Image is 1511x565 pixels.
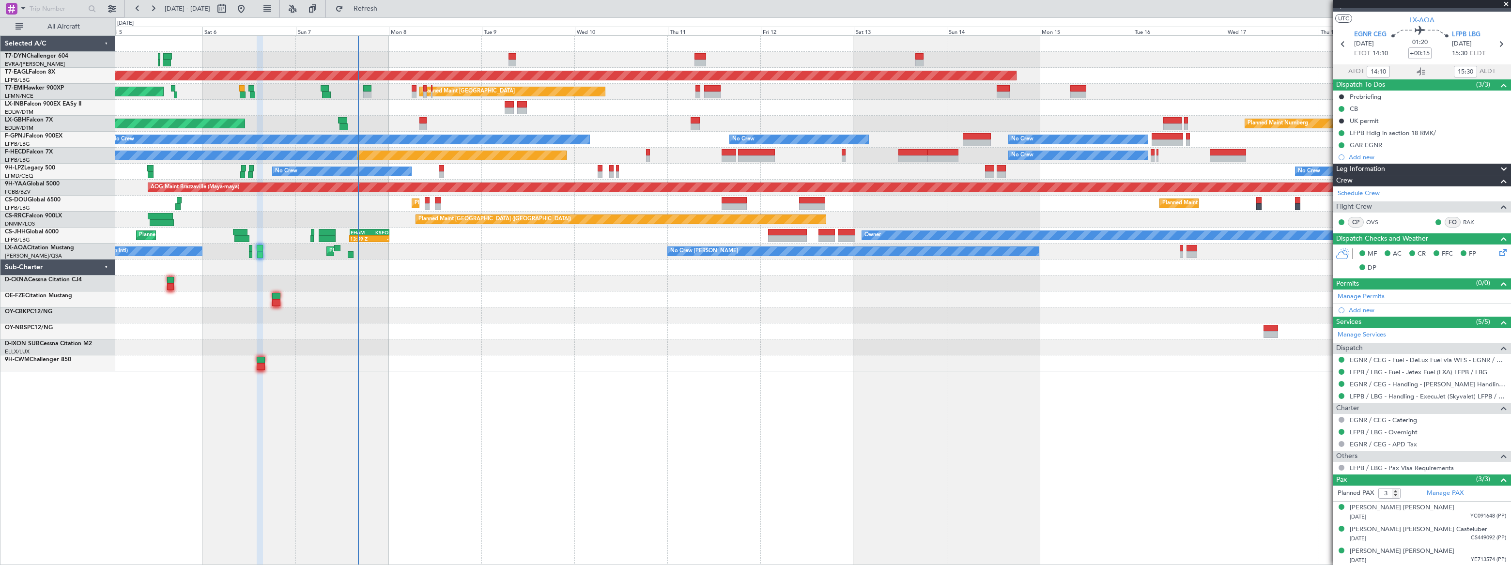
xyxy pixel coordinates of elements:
[5,325,27,331] span: OY-NBS
[864,228,881,243] div: Owner
[5,325,53,331] a: OY-NBSPC12/NG
[1349,306,1506,314] div: Add new
[1336,278,1359,290] span: Permits
[1476,79,1490,90] span: (3/3)
[5,85,24,91] span: T7-EMI
[389,27,482,35] div: Mon 8
[1418,249,1426,259] span: CR
[112,132,134,147] div: No Crew
[575,27,668,35] div: Wed 10
[202,27,295,35] div: Sat 6
[345,5,386,12] span: Refresh
[11,19,105,34] button: All Aircraft
[5,101,81,107] a: LX-INBFalcon 900EX EASy II
[1336,79,1385,91] span: Dispatch To-Dos
[109,27,202,35] div: Fri 5
[25,23,102,30] span: All Aircraft
[1350,117,1379,125] div: UK permit
[5,277,28,283] span: D-CKNA
[5,61,65,68] a: EVRA/[PERSON_NAME]
[5,101,24,107] span: LX-INB
[5,133,26,139] span: F-GPNJ
[5,149,26,155] span: F-HECD
[854,27,947,35] div: Sat 13
[5,220,35,228] a: DNMM/LOS
[1040,27,1133,35] div: Mon 15
[1470,512,1506,520] span: YC091648 (PP)
[1354,30,1387,40] span: EGNR CEG
[1350,129,1436,137] div: LFPB Hdlg in section 18 RMK/
[1319,27,1412,35] div: Thu 18
[5,229,59,235] a: CS-JHHGlobal 6000
[1463,218,1485,227] a: RAK
[761,27,854,35] div: Fri 12
[418,212,571,227] div: Planned Maint [GEOGRAPHIC_DATA] ([GEOGRAPHIC_DATA])
[1366,218,1388,227] a: QVS
[1338,330,1386,340] a: Manage Services
[1349,153,1506,161] div: Add new
[5,92,33,100] a: LFMN/NCE
[1354,39,1374,49] span: [DATE]
[1335,14,1352,23] button: UTC
[5,341,40,347] span: D-IXON SUB
[670,244,738,259] div: No Crew [PERSON_NAME]
[5,117,26,123] span: LX-GBH
[1350,141,1382,149] div: GAR EGNR
[5,197,28,203] span: CS-DOU
[5,245,27,251] span: LX-AOA
[1133,27,1226,35] div: Tue 16
[5,293,25,299] span: OE-FZE
[5,213,62,219] a: CS-RRCFalcon 900LX
[1368,249,1377,259] span: MF
[5,53,27,59] span: T7-DYN
[1350,380,1506,388] a: EGNR / CEG - Handling - [PERSON_NAME] Handling Services EGNR / CEG
[5,165,55,171] a: 9H-LPZLegacy 500
[1452,30,1480,40] span: LFPB LBG
[5,53,68,59] a: T7-DYNChallenger 604
[1348,67,1364,76] span: ATOT
[1471,534,1506,542] span: CS449092 (PP)
[5,252,62,260] a: [PERSON_NAME]/QSA
[5,309,52,315] a: OY-CBKPC12/NG
[5,156,30,164] a: LFPB/LBG
[1336,201,1372,213] span: Flight Crew
[1336,233,1428,244] span: Dispatch Checks and Weather
[1350,525,1487,534] div: [PERSON_NAME] [PERSON_NAME] Casteluber
[668,27,761,35] div: Thu 11
[5,213,26,219] span: CS-RRC
[947,27,1040,35] div: Sun 14
[329,244,482,259] div: Planned Maint [GEOGRAPHIC_DATA] ([GEOGRAPHIC_DATA])
[5,149,53,155] a: F-HECDFalcon 7X
[1350,105,1358,113] div: CB
[5,197,61,203] a: CS-DOUGlobal 6500
[1452,39,1472,49] span: [DATE]
[1470,49,1485,59] span: ELDT
[1350,440,1417,448] a: EGNR / CEG - APD Tax
[1338,292,1385,302] a: Manage Permits
[1350,356,1506,364] a: EGNR / CEG - Fuel - DeLux Fuel via WFS - EGNR / CEG
[5,172,33,180] a: LFMD/CEQ
[117,19,134,28] div: [DATE]
[1336,175,1353,186] span: Crew
[1350,557,1366,564] span: [DATE]
[422,84,515,99] div: Planned Maint [GEOGRAPHIC_DATA]
[1368,263,1376,273] span: DP
[482,27,575,35] div: Tue 9
[1348,217,1364,228] div: CP
[1445,217,1461,228] div: FO
[1350,92,1381,101] div: Prebriefing
[5,309,27,315] span: OY-CBK
[5,357,71,363] a: 9H-CWMChallenger 850
[370,229,388,235] div: KSFO
[296,27,389,35] div: Sun 7
[351,229,370,235] div: EHAM
[5,204,30,212] a: LFPB/LBG
[1350,416,1417,424] a: EGNR / CEG - Catering
[5,341,92,347] a: D-IXON SUBCessna Citation M2
[1471,556,1506,564] span: YE713574 (PP)
[1427,489,1464,498] a: Manage PAX
[1011,132,1033,147] div: No Crew
[1011,148,1033,163] div: No Crew
[1336,317,1361,328] span: Services
[1336,403,1359,414] span: Charter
